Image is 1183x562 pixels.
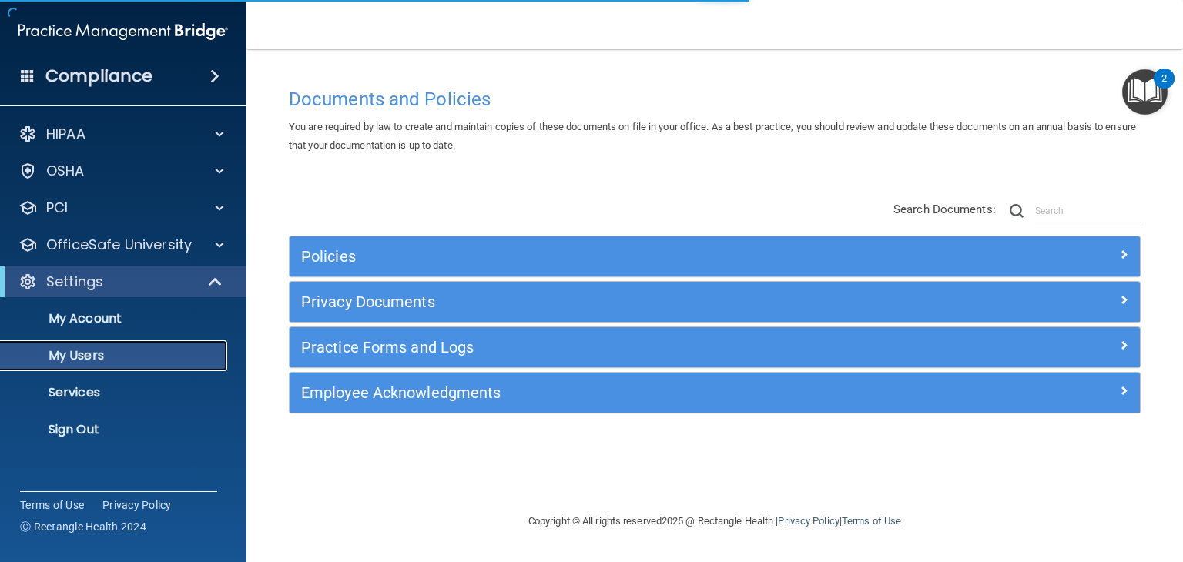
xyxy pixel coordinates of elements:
[46,125,85,143] p: HIPAA
[18,273,223,291] a: Settings
[842,515,901,527] a: Terms of Use
[18,125,224,143] a: HIPAA
[10,422,220,437] p: Sign Out
[301,335,1128,360] a: Practice Forms and Logs
[301,289,1128,314] a: Privacy Documents
[10,311,220,326] p: My Account
[10,385,220,400] p: Services
[18,162,224,180] a: OSHA
[46,162,85,180] p: OSHA
[917,461,1165,522] iframe: Drift Widget Chat Controller
[18,16,228,47] img: PMB logo
[20,497,84,513] a: Terms of Use
[434,497,996,546] div: Copyright © All rights reserved 2025 @ Rectangle Health | |
[1122,69,1168,115] button: Open Resource Center, 2 new notifications
[1035,199,1141,222] input: Search
[10,348,220,363] p: My Users
[301,244,1128,269] a: Policies
[301,293,916,310] h5: Privacy Documents
[46,273,103,291] p: Settings
[18,236,224,254] a: OfficeSafe University
[1010,204,1024,218] img: ic-search.3b580494.png
[301,380,1128,405] a: Employee Acknowledgments
[289,121,1136,151] span: You are required by law to create and maintain copies of these documents on file in your office. ...
[289,89,1141,109] h4: Documents and Policies
[301,339,916,356] h5: Practice Forms and Logs
[301,384,916,401] h5: Employee Acknowledgments
[20,519,146,534] span: Ⓒ Rectangle Health 2024
[46,199,68,217] p: PCI
[778,515,839,527] a: Privacy Policy
[102,497,172,513] a: Privacy Policy
[18,199,224,217] a: PCI
[46,236,192,254] p: OfficeSafe University
[301,248,916,265] h5: Policies
[1161,79,1167,99] div: 2
[893,202,996,216] span: Search Documents:
[45,65,152,87] h4: Compliance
